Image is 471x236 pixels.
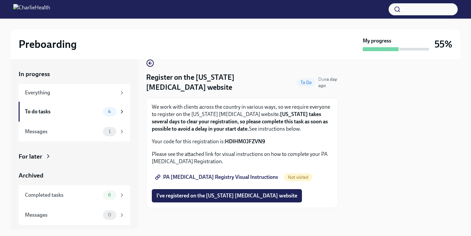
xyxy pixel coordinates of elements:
a: Archived [19,171,130,180]
a: Completed tasks6 [19,185,130,205]
a: Everything [19,84,130,102]
button: I've registered on the [US_STATE] [MEDICAL_DATA] website [152,189,302,202]
div: To do tasks [25,108,100,115]
strong: [US_STATE] takes several days to clear your registration, so please complete this task as soon as... [152,111,328,132]
span: I've registered on the [US_STATE] [MEDICAL_DATA] website [156,192,297,199]
a: Messages0 [19,205,130,225]
span: 0 [104,212,115,217]
div: Completed tasks [25,191,100,199]
h2: Preboarding [19,38,77,51]
a: Messages1 [19,122,130,142]
img: CharlieHealth [13,4,50,15]
div: For later [19,152,42,161]
a: To do tasks4 [19,102,130,122]
strong: a day ago [318,76,337,88]
p: Your code for this registration is: [152,138,332,145]
a: PA [MEDICAL_DATA] Registry Visual Instructions [152,171,283,184]
h4: Register on the [US_STATE] [MEDICAL_DATA] website [146,72,294,92]
strong: HDIHM0JFZVN9 [225,138,265,145]
span: 4 [104,109,115,114]
h3: 55% [434,38,452,50]
a: For later [19,152,130,161]
p: We work with clients across the country in various ways, so we require everyone to register on th... [152,103,332,133]
span: 6 [104,192,115,197]
span: September 1st, 2025 06:00 [318,76,338,89]
div: Messages [25,128,100,135]
span: Not visited [284,175,312,180]
div: Everything [25,89,116,96]
span: Due [318,76,337,88]
strong: My progress [363,37,391,45]
span: To Do [297,80,316,85]
p: Please see the attached link for visual instructions on how to complete your PA [MEDICAL_DATA] Re... [152,151,332,165]
span: PA [MEDICAL_DATA] Registry Visual Instructions [156,174,278,180]
div: Messages [25,211,100,219]
span: 1 [105,129,115,134]
a: In progress [19,70,130,78]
